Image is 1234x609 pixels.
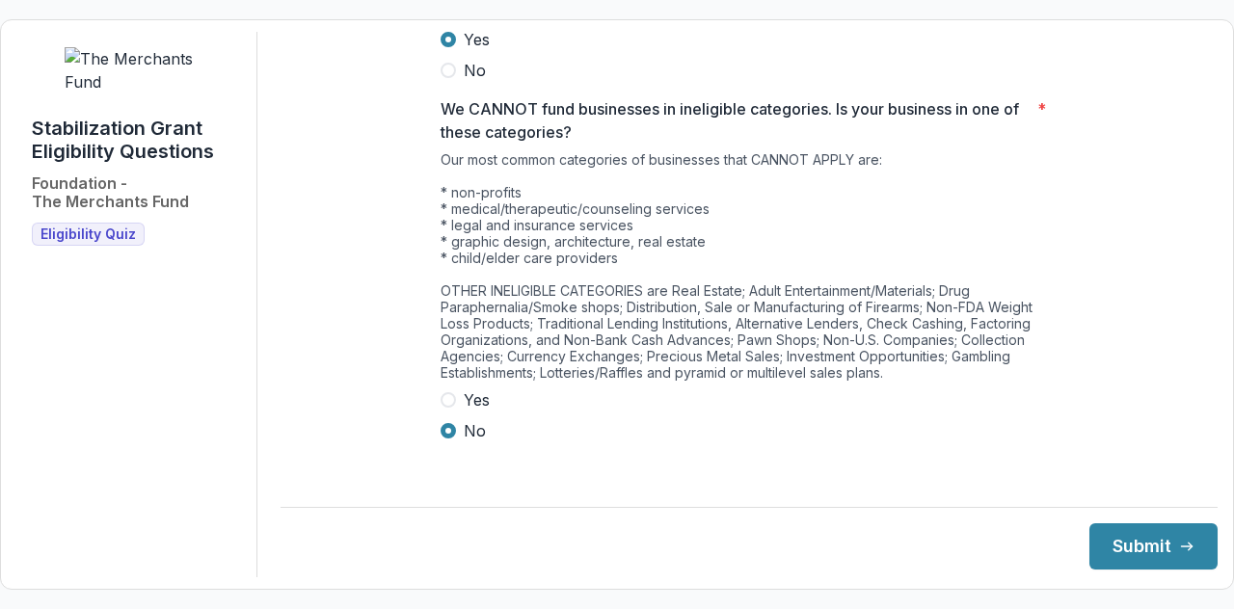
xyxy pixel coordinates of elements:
[464,28,490,51] span: Yes
[32,174,189,211] h2: Foundation - The Merchants Fund
[464,388,490,411] span: Yes
[441,97,1030,144] p: We CANNOT fund businesses in ineligible categories. Is your business in one of these categories?
[464,419,486,442] span: No
[441,151,1058,388] div: Our most common categories of businesses that CANNOT APPLY are: * non-profits * medical/therapeut...
[1089,523,1218,569] button: Submit
[40,226,136,243] span: Eligibility Quiz
[464,59,486,82] span: No
[65,47,209,93] img: The Merchants Fund
[32,117,241,163] h1: Stabilization Grant Eligibility Questions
